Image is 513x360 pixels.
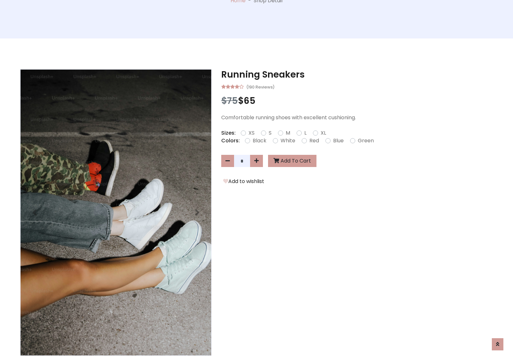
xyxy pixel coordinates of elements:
p: Colors: [221,137,240,145]
span: $75 [221,95,238,107]
label: Red [309,137,319,145]
h3: $ [221,96,493,106]
label: M [286,129,290,137]
h3: Running Sneakers [221,69,493,80]
img: Image [21,70,211,356]
label: XL [321,129,326,137]
button: Add to wishlist [221,177,266,186]
label: Green [358,137,374,145]
label: L [304,129,307,137]
label: XS [248,129,255,137]
label: White [281,137,295,145]
span: 65 [244,95,256,107]
label: Blue [333,137,344,145]
p: Sizes: [221,129,236,137]
button: Add To Cart [268,155,316,167]
small: (190 Reviews) [246,83,274,90]
label: S [269,129,272,137]
label: Black [253,137,266,145]
p: Comfortable running shoes with excellent cushioning. [221,114,493,121]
